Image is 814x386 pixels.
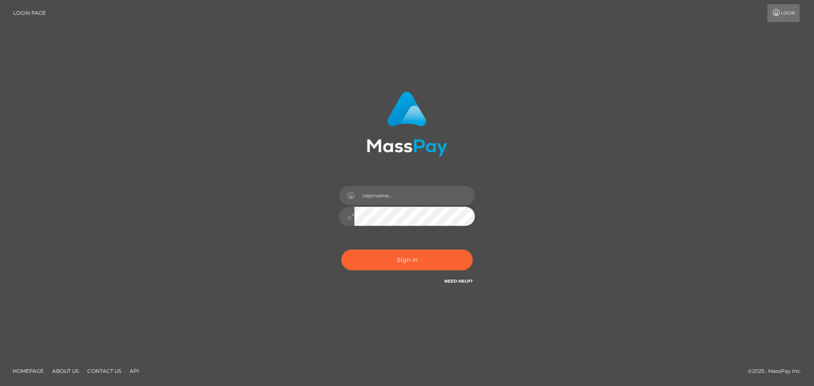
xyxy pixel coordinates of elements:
a: Need Help? [444,278,473,284]
a: Login [767,4,800,22]
img: MassPay Login [367,92,447,156]
div: © 2025 , MassPay Inc. [748,367,808,376]
a: Homepage [9,364,47,378]
input: Username... [354,186,475,205]
a: API [126,364,142,378]
a: Contact Us [84,364,125,378]
a: Login Page [13,4,46,22]
a: About Us [49,364,82,378]
button: Sign in [341,250,473,270]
